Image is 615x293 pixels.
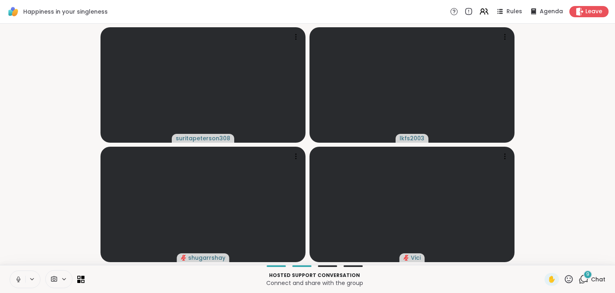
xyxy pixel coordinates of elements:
[586,271,589,278] span: 9
[188,254,225,262] span: shugarrshay
[540,8,563,16] span: Agenda
[400,134,424,142] span: lkfs2003
[506,8,522,16] span: Rules
[411,254,421,262] span: Vici
[585,8,602,16] span: Leave
[591,275,605,283] span: Chat
[23,8,108,16] span: Happiness in your singleness
[89,279,540,287] p: Connect and share with the group
[404,255,409,261] span: audio-muted
[6,5,20,18] img: ShareWell Logomark
[176,134,230,142] span: suritapeterson308
[89,272,540,279] p: Hosted support conversation
[548,275,556,284] span: ✋
[181,255,187,261] span: audio-muted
